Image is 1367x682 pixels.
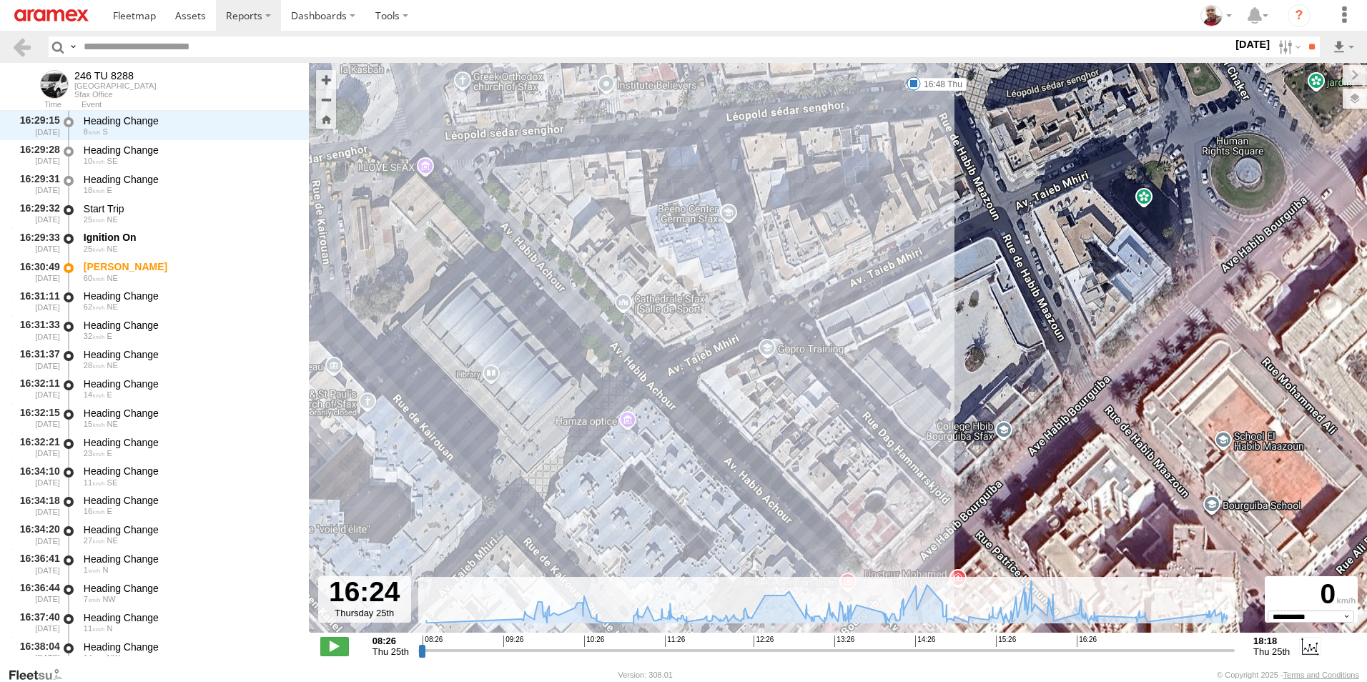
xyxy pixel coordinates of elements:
label: Search Query [67,36,79,57]
div: Majdi Ghannoudi [1195,5,1237,26]
label: Export results as... [1331,36,1356,57]
div: 16:29:28 [DATE] [11,142,61,168]
span: 08:26 [423,636,443,647]
span: Heading: 84 [107,449,112,458]
span: 27 [84,536,105,545]
span: 10:26 [584,636,604,647]
span: 13:26 [834,636,854,647]
span: Heading: 162 [102,127,107,136]
span: 11:26 [665,636,685,647]
div: 16:29:15 [DATE] [11,112,61,139]
div: Heading Change [84,553,295,565]
div: Ignition On [84,231,295,244]
span: Thu 25th Sep 2025 [372,646,409,657]
span: 62 [84,302,105,311]
span: 25 [84,215,105,224]
span: 7 [84,595,101,603]
button: Zoom out [316,89,336,109]
div: Heading Change [84,114,295,127]
div: 16:31:37 [DATE] [11,346,61,372]
span: 18 [84,186,105,194]
div: 16:31:11 [DATE] [11,287,61,314]
span: Heading: 29 [107,274,118,282]
span: Heading: 114 [107,478,118,487]
strong: 08:26 [372,636,409,646]
span: 8 [84,127,101,136]
a: Visit our Website [8,668,74,682]
div: Event [82,102,309,109]
span: Heading: 68 [107,186,112,194]
a: Terms and Conditions [1283,671,1359,679]
span: 23 [84,449,105,458]
div: Heading Change [84,611,295,624]
span: Heading: 62 [107,302,118,311]
span: 11 [84,624,105,633]
span: Heading: 91 [107,390,112,399]
div: Heading Change [84,173,295,186]
span: Heading: 358 [107,624,113,633]
div: 16:29:33 [DATE] [11,229,61,256]
i: ? [1288,4,1311,27]
div: 16:34:10 [DATE] [11,463,61,490]
span: 09:26 [503,636,523,647]
div: Heading Change [84,641,295,653]
div: Start Trip [84,202,295,215]
span: 60 [84,274,105,282]
div: Heading Change [84,407,295,420]
span: 32 [84,332,105,340]
div: 16:31:33 [DATE] [11,317,61,343]
strong: 18:18 [1253,636,1290,646]
div: [PERSON_NAME] [84,260,295,273]
div: 16:32:21 [DATE] [11,434,61,460]
div: 0 [1267,578,1356,611]
div: Heading Change [84,144,295,157]
button: Zoom in [316,70,336,89]
span: 14 [84,390,105,399]
div: Heading Change [84,290,295,302]
label: Play/Stop [320,637,349,656]
span: Heading: 41 [107,215,118,224]
span: Thu 25th Sep 2025 [1253,646,1290,657]
button: Zoom Home [316,109,336,129]
div: 16:32:15 [DATE] [11,405,61,431]
div: 16:36:41 [DATE] [11,550,61,577]
div: 246 TU 8288 - View Asset History [74,70,157,81]
div: Sfax Office [74,90,157,99]
span: 15 [84,420,105,428]
div: Version: 308.01 [618,671,673,679]
label: 16:48 Thu [914,78,967,91]
span: 28 [84,361,105,370]
div: Heading Change [84,494,295,507]
div: Heading Change [84,465,295,478]
span: Heading: 84 [107,507,112,515]
img: aramex-logo.svg [14,9,89,21]
div: 16:38:04 [DATE] [11,638,61,665]
span: Heading: 41 [107,244,118,253]
span: 16 [84,507,105,515]
div: Time [11,102,61,109]
label: Search Filter Options [1273,36,1303,57]
div: Heading Change [84,436,295,449]
label: [DATE] [1233,36,1273,52]
a: Back to previous Page [11,36,32,57]
span: Heading: 60 [107,361,118,370]
div: 16:29:32 [DATE] [11,200,61,227]
span: 12:26 [754,636,774,647]
div: 16:29:31 [DATE] [11,171,61,197]
span: 14:26 [915,636,935,647]
span: 1 [84,565,101,574]
span: 15:26 [996,636,1016,647]
div: Heading Change [84,348,295,361]
div: Heading Change [84,582,295,595]
div: 16:37:40 [DATE] [11,609,61,636]
span: Heading: 53 [107,420,118,428]
span: 16:26 [1077,636,1097,647]
span: 14 [84,653,105,662]
div: Heading Change [84,319,295,332]
div: 16:36:44 [DATE] [11,580,61,606]
span: Heading: 316 [107,653,120,662]
span: 10 [84,157,105,165]
div: © Copyright 2025 - [1217,671,1359,679]
div: [GEOGRAPHIC_DATA] [74,81,157,90]
div: 16:34:20 [DATE] [11,521,61,548]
